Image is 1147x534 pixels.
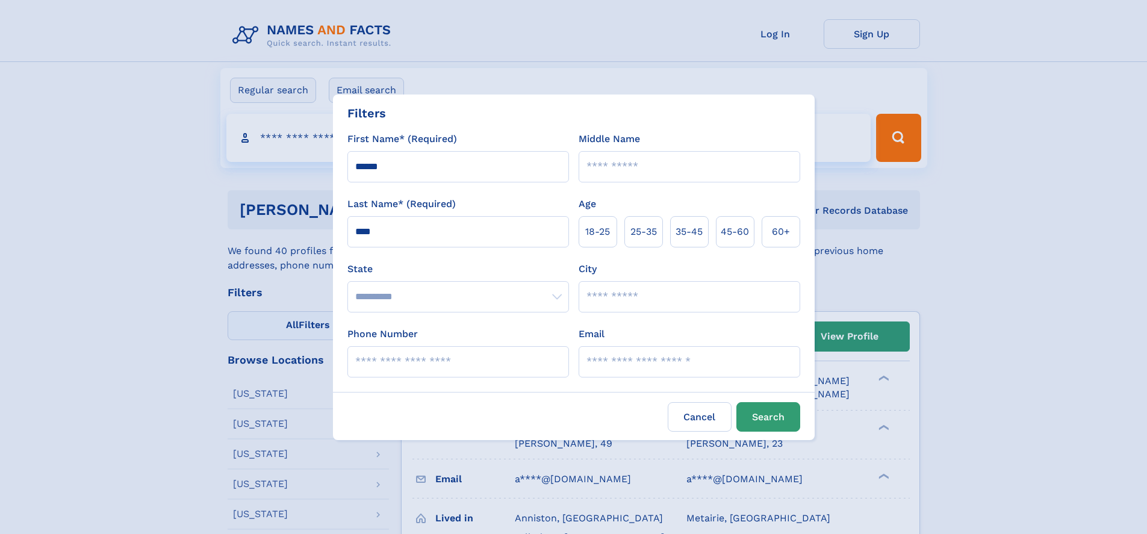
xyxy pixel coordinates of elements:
[347,262,569,276] label: State
[579,327,605,341] label: Email
[579,132,640,146] label: Middle Name
[579,197,596,211] label: Age
[347,327,418,341] label: Phone Number
[721,225,749,239] span: 45‑60
[736,402,800,432] button: Search
[347,197,456,211] label: Last Name* (Required)
[630,225,657,239] span: 25‑35
[772,225,790,239] span: 60+
[676,225,703,239] span: 35‑45
[347,104,386,122] div: Filters
[347,132,457,146] label: First Name* (Required)
[585,225,610,239] span: 18‑25
[668,402,732,432] label: Cancel
[579,262,597,276] label: City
